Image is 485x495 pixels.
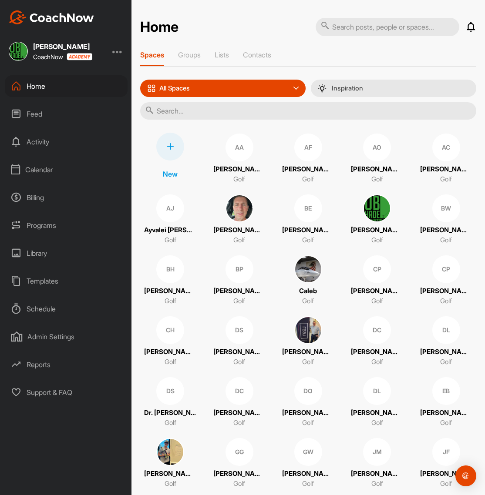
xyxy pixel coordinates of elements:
p: [PERSON_NAME] [420,164,472,174]
p: [PERSON_NAME] [213,408,266,418]
a: BW[PERSON_NAME]Golf [416,194,476,246]
p: Golf [233,418,245,428]
div: DS [156,377,184,405]
h2: Home [140,19,179,36]
p: Golf [440,479,452,489]
input: Search posts, people or spaces... [316,18,459,36]
p: Golf [440,235,452,245]
p: [PERSON_NAME] [282,408,334,418]
a: AA[PERSON_NAME]Golf [209,133,269,185]
div: DO [294,377,322,405]
p: Golf [302,479,314,489]
div: CoachNow [33,53,92,60]
p: [PERSON_NAME] [351,347,403,357]
p: [PERSON_NAME] [351,225,403,235]
a: JM[PERSON_NAME]Golf [347,437,407,489]
p: [PERSON_NAME] [144,347,196,357]
p: Golf [440,418,452,428]
a: AC[PERSON_NAME]Golf [416,133,476,185]
a: BH[PERSON_NAME]Golf [140,254,200,307]
p: Golf [371,418,383,428]
p: Golf [233,479,245,489]
p: Golf [302,174,314,184]
a: EB[PERSON_NAME]Golf [416,376,476,428]
a: AF[PERSON_NAME]Golf [278,133,338,185]
img: square_fd57f90de33a76eda5b66984274a5299.jpg [294,316,322,344]
p: [PERSON_NAME] [420,225,472,235]
a: CP[PERSON_NAME] [PERSON_NAME]Golf [416,254,476,307]
p: Golf [165,479,176,489]
div: Library [5,242,128,264]
p: Golf [165,418,176,428]
p: Golf [165,296,176,306]
a: [PERSON_NAME]Golf [347,194,407,246]
div: DC [363,316,391,344]
p: [PERSON_NAME] [351,408,403,418]
p: Golf [233,235,245,245]
a: CP[PERSON_NAME]Golf [347,254,407,307]
p: [PERSON_NAME] [144,469,196,479]
div: Calendar [5,159,128,181]
p: All Spaces [159,85,190,92]
p: [PERSON_NAME] [213,347,266,357]
img: square_0e53da5c7b00caafbccb8768c3a0325b.jpg [226,194,253,222]
div: [PERSON_NAME] [33,43,92,50]
p: [PERSON_NAME] [282,225,334,235]
p: Inspiration [332,85,363,92]
a: AO[PERSON_NAME]Golf [347,133,407,185]
div: GG [226,438,253,466]
p: [PERSON_NAME] [282,347,334,357]
a: [PERSON_NAME]Golf [140,437,200,489]
p: Golf [440,296,452,306]
div: AC [432,134,460,161]
p: Golf [371,174,383,184]
div: Schedule [5,298,128,320]
a: DO[PERSON_NAME]Golf [278,376,338,428]
a: DL[PERSON_NAME]Golf [416,315,476,368]
div: Admin Settings [5,326,128,348]
p: [PERSON_NAME] [282,469,334,479]
a: DC[PERSON_NAME]Golf [347,315,407,368]
a: [PERSON_NAME]Golf [278,315,338,368]
p: Golf [302,235,314,245]
p: Golf [371,479,383,489]
p: [PERSON_NAME] [213,286,266,296]
p: Golf [233,296,245,306]
p: Dr. [PERSON_NAME] [144,408,196,418]
div: Reports [5,354,128,375]
a: JF[PERSON_NAME]Golf [416,437,476,489]
p: [PERSON_NAME] [351,286,403,296]
div: Billing [5,187,128,208]
img: square_f1b28c361043dfc721b62540fac8b949.jpg [156,438,184,466]
div: Home [5,75,128,97]
div: BW [432,194,460,222]
a: CH[PERSON_NAME]Golf [140,315,200,368]
div: JF [432,438,460,466]
div: AF [294,134,322,161]
p: [PERSON_NAME] [213,225,266,235]
a: GW[PERSON_NAME]Golf [278,437,338,489]
p: [PERSON_NAME] [144,286,196,296]
img: icon [147,84,156,93]
img: square_4521ffefc278c8a558bd149590bc55ec.jpg [294,255,322,283]
p: Golf [440,174,452,184]
a: DC[PERSON_NAME]Golf [209,376,269,428]
div: DS [226,316,253,344]
p: [PERSON_NAME] [213,469,266,479]
p: Golf [440,357,452,367]
p: Golf [165,357,176,367]
p: Groups [178,50,201,59]
div: GW [294,438,322,466]
div: AJ [156,194,184,222]
div: BP [226,255,253,283]
div: Activity [5,131,128,153]
div: Support & FAQ [5,381,128,403]
div: Programs [5,214,128,236]
p: Golf [371,357,383,367]
div: Open Intercom Messenger [455,465,476,486]
a: DS[PERSON_NAME]Golf [209,315,269,368]
div: DL [432,316,460,344]
div: JM [363,438,391,466]
div: CP [432,255,460,283]
a: GG[PERSON_NAME]Golf [209,437,269,489]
